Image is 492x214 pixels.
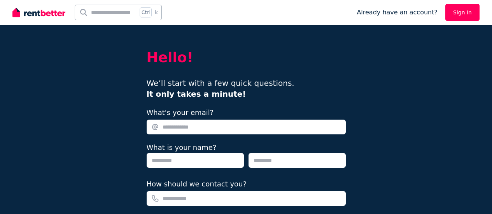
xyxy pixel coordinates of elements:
[155,9,158,16] span: k
[147,89,246,99] b: It only takes a minute!
[12,7,65,18] img: RentBetter
[147,78,294,99] span: We’ll start with a few quick questions.
[147,107,214,118] label: What's your email?
[140,7,152,17] span: Ctrl
[357,8,438,17] span: Already have an account?
[147,179,247,190] label: How should we contact you?
[147,143,217,151] label: What is your name?
[445,4,480,21] a: Sign In
[147,50,346,65] h2: Hello!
